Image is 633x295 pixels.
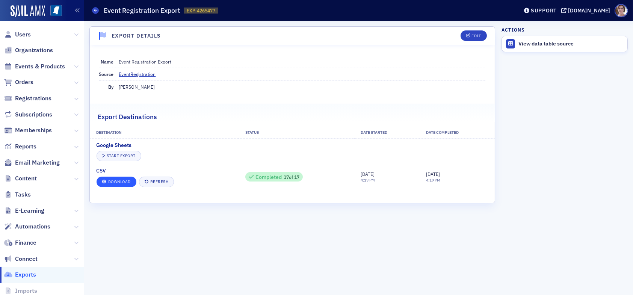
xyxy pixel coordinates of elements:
span: E-Learning [15,207,44,215]
span: Users [15,30,31,39]
div: Support [531,7,557,14]
th: Status [239,127,354,138]
span: By [109,84,114,90]
h4: Export Details [112,32,161,40]
span: Orders [15,78,33,86]
span: Tasks [15,191,31,199]
a: EventRegistration [119,71,162,77]
h1: Event Registration Export [104,6,180,15]
a: Orders [4,78,33,86]
button: Edit [461,30,486,41]
span: Registrations [15,94,51,103]
span: Subscriptions [15,110,52,119]
th: Destination [90,127,239,138]
button: Refresh [139,177,174,187]
a: Tasks [4,191,31,199]
a: Connect [4,255,38,263]
a: Email Marketing [4,159,60,167]
img: SailAMX [50,5,62,17]
span: Events & Products [15,62,65,71]
div: 17 of 17 [249,174,299,180]
a: View Homepage [45,5,62,18]
span: Organizations [15,46,53,54]
h2: Export Destinations [98,112,157,122]
div: 17 / 17 Rows [245,172,303,182]
h4: Actions [502,26,525,33]
th: Date Started [354,127,420,138]
span: Content [15,174,37,183]
div: View data table source [518,41,624,47]
a: Subscriptions [4,110,52,119]
span: Email Marketing [15,159,60,167]
span: EXP-4265477 [187,8,215,14]
dd: Event Registration Export [119,56,486,68]
a: Reports [4,142,36,151]
button: Start Export [97,151,141,161]
dd: [PERSON_NAME] [119,81,486,93]
span: Source [99,71,114,77]
span: Automations [15,222,50,231]
a: Exports [4,271,36,279]
a: Download [97,177,136,187]
a: Imports [4,287,37,295]
a: View data table source [502,36,627,52]
th: Date Completed [420,127,495,138]
span: [DATE] [426,171,440,177]
span: [DATE] [361,171,375,177]
span: Finance [15,239,36,247]
button: [DOMAIN_NAME] [561,8,613,13]
a: E-Learning [4,207,44,215]
a: Finance [4,239,36,247]
time: 4:19 PM [361,177,375,183]
span: Memberships [15,126,52,135]
span: Profile [615,4,628,17]
img: SailAMX [11,5,45,17]
time: 4:19 PM [426,177,440,183]
a: Users [4,30,31,39]
span: Reports [15,142,36,151]
span: Google Sheets [97,141,132,149]
span: Name [101,59,114,65]
a: Registrations [4,94,51,103]
a: Events & Products [4,62,65,71]
a: Content [4,174,37,183]
a: Organizations [4,46,53,54]
span: Connect [15,255,38,263]
div: [DOMAIN_NAME] [568,7,610,14]
div: Completed [255,175,282,179]
span: Exports [15,271,36,279]
a: Automations [4,222,50,231]
a: Memberships [4,126,52,135]
span: CSV [97,167,106,175]
span: Imports [15,287,37,295]
div: Edit [471,34,481,38]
